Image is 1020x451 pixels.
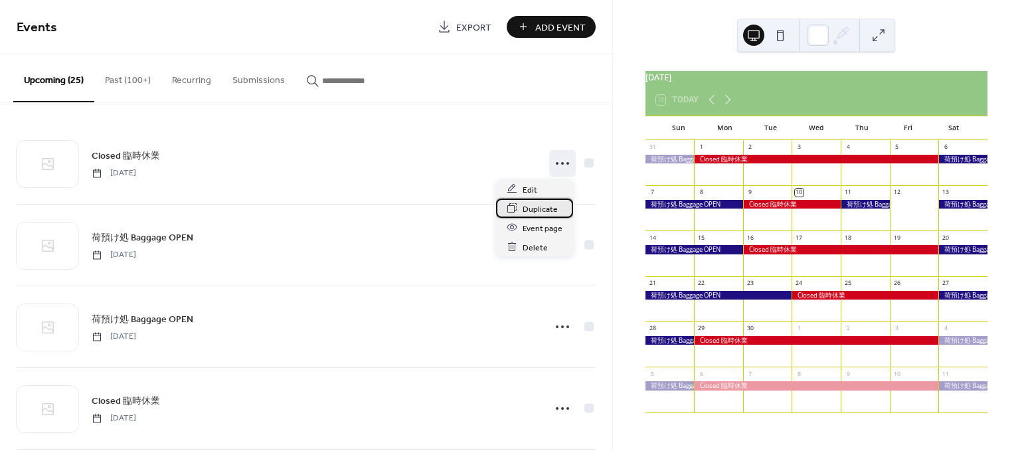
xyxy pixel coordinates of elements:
div: Closed 臨時休業 [743,245,939,254]
button: Add Event [507,16,596,38]
div: Closed 臨時休業 [792,291,938,300]
a: Closed 臨時休業 [92,393,160,408]
div: Mon [702,116,748,140]
div: Closed 臨時休業 [743,200,841,209]
button: Submissions [222,54,296,101]
div: 荷預け処 Baggage OPEN [938,336,987,345]
div: Wed [794,116,839,140]
div: Thu [839,116,885,140]
div: 4 [844,143,852,151]
div: 17 [795,234,803,242]
div: 荷預け処 Baggage OPEN [938,291,987,300]
span: Event page [523,221,562,235]
div: 荷預け処 Baggage OPEN [645,291,792,300]
div: 14 [648,234,656,242]
div: 8 [795,370,803,378]
div: 12 [893,189,901,197]
div: 荷預け処 Baggage OPEN [645,155,695,163]
div: Fri [885,116,931,140]
div: 10 [795,189,803,197]
div: 4 [942,325,950,333]
div: 荷預け処 Baggage OPEN [645,336,695,345]
div: Closed 臨時休業 [694,381,938,390]
div: 荷預け処 Baggage OPEN [938,155,987,163]
div: 9 [746,189,754,197]
span: Delete [523,240,548,254]
div: 1 [697,143,705,151]
div: 30 [746,325,754,333]
div: 9 [844,370,852,378]
div: 16 [746,234,754,242]
div: 荷預け処 Baggage OPEN [645,381,695,390]
div: 18 [844,234,852,242]
div: 3 [893,325,901,333]
div: 26 [893,279,901,287]
span: Events [17,15,57,41]
button: Upcoming (25) [13,54,94,102]
div: [DATE] [645,71,987,84]
div: 15 [697,234,705,242]
div: 荷預け処 Baggage OPEN [938,381,987,390]
div: 2 [746,143,754,151]
div: 23 [746,279,754,287]
div: 荷預け処 Baggage OPEN [938,200,987,209]
span: [DATE] [92,167,136,179]
span: [DATE] [92,249,136,261]
div: 19 [893,234,901,242]
div: 荷預け処 Baggage OPEN [938,245,987,254]
div: 6 [697,370,705,378]
div: 6 [942,143,950,151]
div: 11 [844,189,852,197]
div: 3 [795,143,803,151]
div: 2 [844,325,852,333]
a: Export [428,16,501,38]
div: 1 [795,325,803,333]
a: 荷預け処 Baggage OPEN [92,230,193,245]
span: Duplicate [523,202,558,216]
span: Closed 臨時休業 [92,395,160,408]
div: Sat [931,116,977,140]
div: 8 [697,189,705,197]
span: 荷預け処 Baggage OPEN [92,313,193,327]
div: 荷預け処 Baggage OPEN [645,200,743,209]
div: 20 [942,234,950,242]
span: Add Event [535,21,586,35]
a: Closed 臨時休業 [92,148,160,163]
div: 29 [697,325,705,333]
span: [DATE] [92,331,136,343]
div: 5 [893,143,901,151]
div: 27 [942,279,950,287]
span: Export [456,21,491,35]
div: 28 [648,325,656,333]
div: 24 [795,279,803,287]
div: 22 [697,279,705,287]
a: 荷預け処 Baggage OPEN [92,312,193,327]
div: Closed 臨時休業 [694,336,938,345]
div: 11 [942,370,950,378]
div: 21 [648,279,656,287]
button: Past (100+) [94,54,161,101]
div: 10 [893,370,901,378]
div: Tue [748,116,794,140]
div: Sun [656,116,702,140]
div: 31 [648,143,656,151]
div: 荷預け処 Baggage OPEN [841,200,890,209]
div: 13 [942,189,950,197]
span: [DATE] [92,412,136,424]
span: 荷預け処 Baggage OPEN [92,231,193,245]
div: Closed 臨時休業 [694,155,938,163]
span: Edit [523,183,537,197]
div: 5 [648,370,656,378]
span: Closed 臨時休業 [92,149,160,163]
div: 7 [648,189,656,197]
div: 25 [844,279,852,287]
div: 7 [746,370,754,378]
div: 荷預け処 Baggage OPEN [645,245,743,254]
button: Recurring [161,54,222,101]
